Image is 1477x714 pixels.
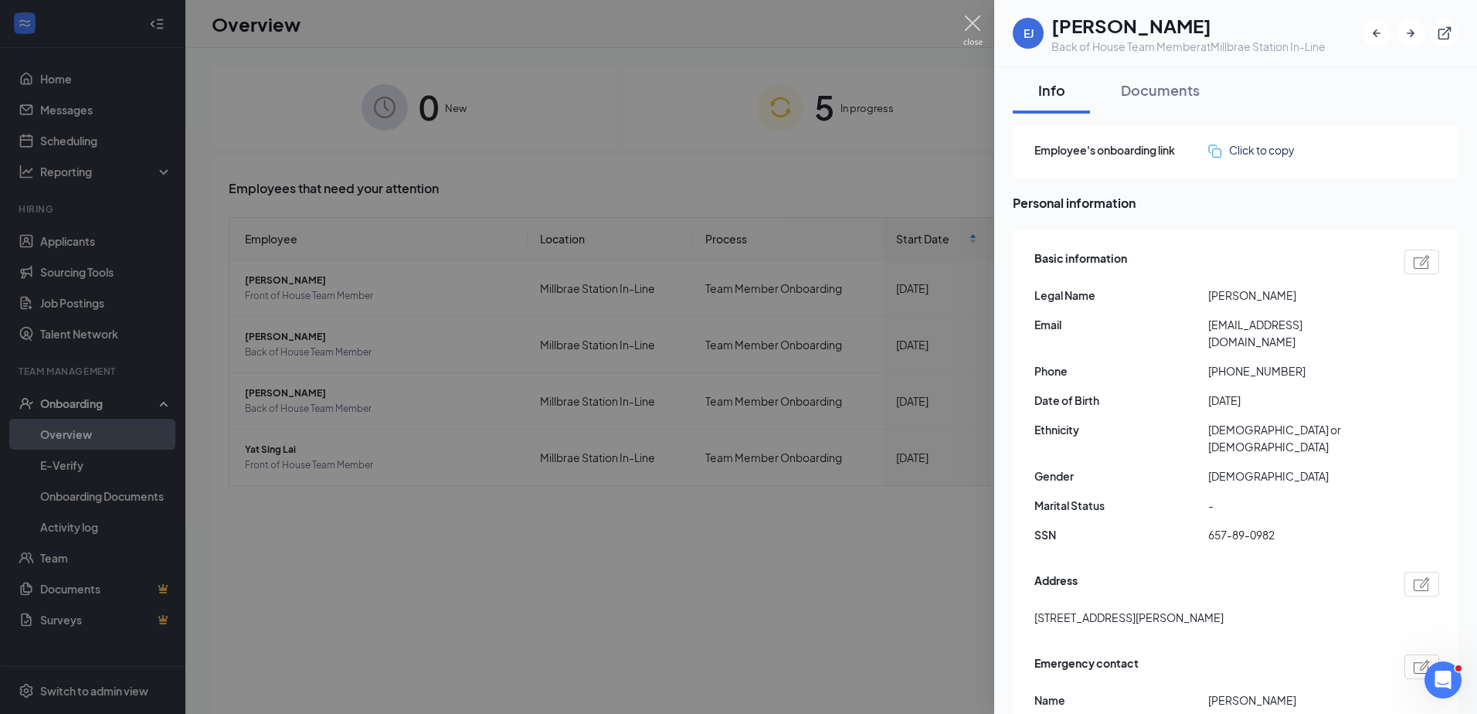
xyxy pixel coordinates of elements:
[1397,19,1424,47] button: ArrowRight
[1363,19,1390,47] button: ArrowLeftNew
[1028,80,1075,100] div: Info
[1208,392,1382,409] span: [DATE]
[1424,661,1462,699] iframe: Intercom live chat
[1034,526,1208,543] span: SSN
[1034,572,1078,597] span: Address
[1034,692,1208,709] span: Name
[1024,25,1034,41] div: EJ
[1013,193,1458,212] span: Personal information
[1034,362,1208,379] span: Phone
[1034,287,1208,304] span: Legal Name
[1051,12,1326,39] h1: [PERSON_NAME]
[1034,392,1208,409] span: Date of Birth
[1208,141,1295,158] button: Click to copy
[1208,526,1382,543] span: 657-89-0982
[1437,25,1452,41] svg: ExternalLink
[1051,39,1326,54] div: Back of House Team Member at Millbrae Station In-Line
[1208,287,1382,304] span: [PERSON_NAME]
[1208,316,1382,350] span: [EMAIL_ADDRESS][DOMAIN_NAME]
[1431,19,1458,47] button: ExternalLink
[1208,467,1382,484] span: [DEMOGRAPHIC_DATA]
[1208,421,1382,455] span: [DEMOGRAPHIC_DATA] or [DEMOGRAPHIC_DATA]
[1034,421,1208,438] span: Ethnicity
[1034,609,1224,626] span: [STREET_ADDRESS][PERSON_NAME]
[1121,80,1200,100] div: Documents
[1034,250,1127,274] span: Basic information
[1208,692,1382,709] span: [PERSON_NAME]
[1034,654,1139,679] span: Emergency contact
[1034,497,1208,514] span: Marital Status
[1369,25,1384,41] svg: ArrowLeftNew
[1403,25,1418,41] svg: ArrowRight
[1208,497,1382,514] span: -
[1034,141,1208,158] span: Employee's onboarding link
[1034,316,1208,333] span: Email
[1208,362,1382,379] span: [PHONE_NUMBER]
[1208,144,1221,158] img: click-to-copy.71757273a98fde459dfc.svg
[1034,467,1208,484] span: Gender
